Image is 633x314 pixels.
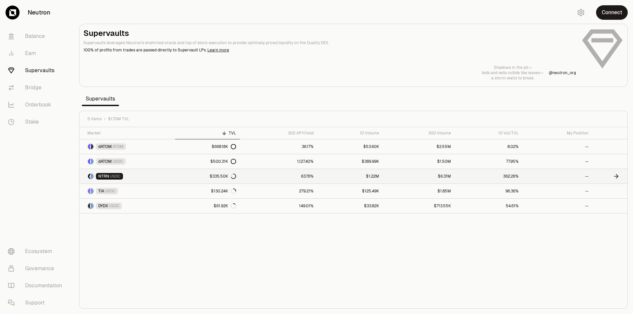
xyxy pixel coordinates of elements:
[459,130,519,136] div: 1D Vol/TVL
[455,199,523,213] a: 54.61%
[110,174,121,179] span: USDC
[210,174,236,179] div: $335.50K
[112,159,123,164] span: USDC
[244,130,314,136] div: 30D APY/hold
[82,92,119,105] span: Supervaults
[3,277,71,294] a: Documentation
[214,203,236,209] div: $61.92K
[240,199,317,213] a: 149.01%
[523,169,592,184] a: --
[88,203,90,209] img: DYDX Logo
[455,184,523,198] a: 96.36%
[482,75,544,81] p: a storm waits to break.
[527,130,588,136] div: My Position
[523,154,592,169] a: --
[317,199,383,213] a: $33.82K
[383,139,455,154] a: $2.55M
[317,154,383,169] a: $389.99K
[3,243,71,260] a: Ecosystem
[91,174,93,179] img: USDC Logo
[105,188,116,194] span: USDC
[91,203,93,209] img: USDC Logo
[91,159,93,164] img: USDC Logo
[240,169,317,184] a: 63.76%
[109,203,120,209] span: USDC
[79,184,175,198] a: TIA LogoUSDC LogoTIAUSDC
[212,144,236,149] div: $668.18K
[523,139,592,154] a: --
[210,159,236,164] div: $500.31K
[91,188,93,194] img: USDC Logo
[383,169,455,184] a: $6.31M
[175,184,240,198] a: $130.24K
[88,159,90,164] img: dATOM Logo
[523,184,592,198] a: --
[87,116,102,122] span: 5 items
[175,199,240,213] a: $61.92K
[91,144,93,149] img: ATOM Logo
[317,169,383,184] a: $1.22M
[83,47,576,53] p: 100% of profits from trades are passed directly to Supervault LPs.
[317,184,383,198] a: $125.49K
[79,199,175,213] a: DYDX LogoUSDC LogoDYDXUSDC
[596,5,628,20] button: Connect
[88,144,90,149] img: dATOM Logo
[455,169,523,184] a: 362.26%
[3,113,71,130] a: Stake
[240,154,317,169] a: 1,127.40%
[108,116,129,122] span: $1.70M TVL
[79,154,175,169] a: dATOM LogoUSDC LogodATOMUSDC
[88,174,90,179] img: NTRN Logo
[3,62,71,79] a: Supervaults
[383,154,455,169] a: $1.50M
[88,188,90,194] img: TIA Logo
[383,199,455,213] a: $713.55K
[3,28,71,45] a: Balance
[98,159,112,164] span: dATOM
[79,139,175,154] a: dATOM LogoATOM LogodATOMATOM
[321,130,379,136] div: 1D Volume
[175,154,240,169] a: $500.31K
[482,70,544,75] p: bids and sells collide like waves—
[211,188,236,194] div: $130.24K
[207,47,229,53] a: Learn more
[523,199,592,213] a: --
[79,169,175,184] a: NTRN LogoUSDC LogoNTRNUSDC
[482,65,544,70] p: Shadows in the pit—
[98,174,109,179] span: NTRN
[3,294,71,311] a: Support
[317,139,383,154] a: $53.60K
[482,65,544,81] a: Shadows in the pit—bids and sells collide like waves—a storm waits to break.
[83,28,576,39] h2: Supervaults
[83,40,576,46] p: Supervaults leverages Neutron's enshrined oracle and top of block execution to provide optimally ...
[383,184,455,198] a: $1.85M
[175,139,240,154] a: $668.18K
[549,70,576,75] p: @ neutron_org
[175,169,240,184] a: $335.50K
[455,154,523,169] a: 77.95%
[98,203,108,209] span: DYDX
[549,70,576,75] a: @neutron_org
[3,260,71,277] a: Governance
[240,139,317,154] a: 36.17%
[240,184,317,198] a: 279.21%
[112,144,124,149] span: ATOM
[87,130,171,136] div: Market
[455,139,523,154] a: 8.02%
[3,79,71,96] a: Bridge
[387,130,451,136] div: 30D Volume
[98,144,112,149] span: dATOM
[98,188,104,194] span: TIA
[3,45,71,62] a: Earn
[3,96,71,113] a: Orderbook
[179,130,236,136] div: TVL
